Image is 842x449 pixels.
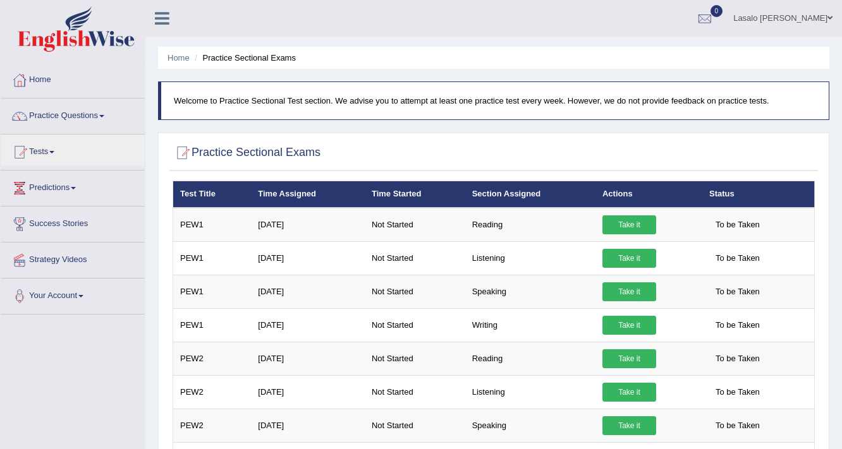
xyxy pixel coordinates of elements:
[602,215,656,234] a: Take it
[251,181,365,208] th: Time Assigned
[465,308,595,342] td: Writing
[173,375,252,409] td: PEW2
[1,207,145,238] a: Success Stories
[168,53,190,63] a: Home
[602,349,656,368] a: Take it
[173,143,320,162] h2: Practice Sectional Exams
[1,63,145,94] a: Home
[173,342,252,375] td: PEW2
[602,416,656,435] a: Take it
[251,208,365,242] td: [DATE]
[465,208,595,242] td: Reading
[1,278,145,310] a: Your Account
[602,282,656,301] a: Take it
[365,181,465,208] th: Time Started
[711,5,723,17] span: 0
[465,342,595,375] td: Reading
[173,275,252,308] td: PEW1
[709,316,766,335] span: To be Taken
[709,215,766,234] span: To be Taken
[709,416,766,435] span: To be Taken
[173,208,252,242] td: PEW1
[465,181,595,208] th: Section Assigned
[365,375,465,409] td: Not Started
[1,99,145,130] a: Practice Questions
[365,342,465,375] td: Not Started
[709,249,766,268] span: To be Taken
[251,342,365,375] td: [DATE]
[709,349,766,368] span: To be Taken
[365,275,465,308] td: Not Started
[1,171,145,202] a: Predictions
[602,383,656,402] a: Take it
[702,181,815,208] th: Status
[251,308,365,342] td: [DATE]
[465,375,595,409] td: Listening
[251,409,365,442] td: [DATE]
[465,275,595,308] td: Speaking
[1,135,145,166] a: Tests
[365,409,465,442] td: Not Started
[465,409,595,442] td: Speaking
[602,316,656,335] a: Take it
[251,241,365,275] td: [DATE]
[602,249,656,268] a: Take it
[251,375,365,409] td: [DATE]
[365,241,465,275] td: Not Started
[365,208,465,242] td: Not Started
[174,95,816,107] p: Welcome to Practice Sectional Test section. We advise you to attempt at least one practice test e...
[173,241,252,275] td: PEW1
[465,241,595,275] td: Listening
[173,308,252,342] td: PEW1
[192,52,296,64] li: Practice Sectional Exams
[595,181,702,208] th: Actions
[173,409,252,442] td: PEW2
[1,242,145,274] a: Strategy Videos
[251,275,365,308] td: [DATE]
[173,181,252,208] th: Test Title
[709,383,766,402] span: To be Taken
[365,308,465,342] td: Not Started
[709,282,766,301] span: To be Taken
